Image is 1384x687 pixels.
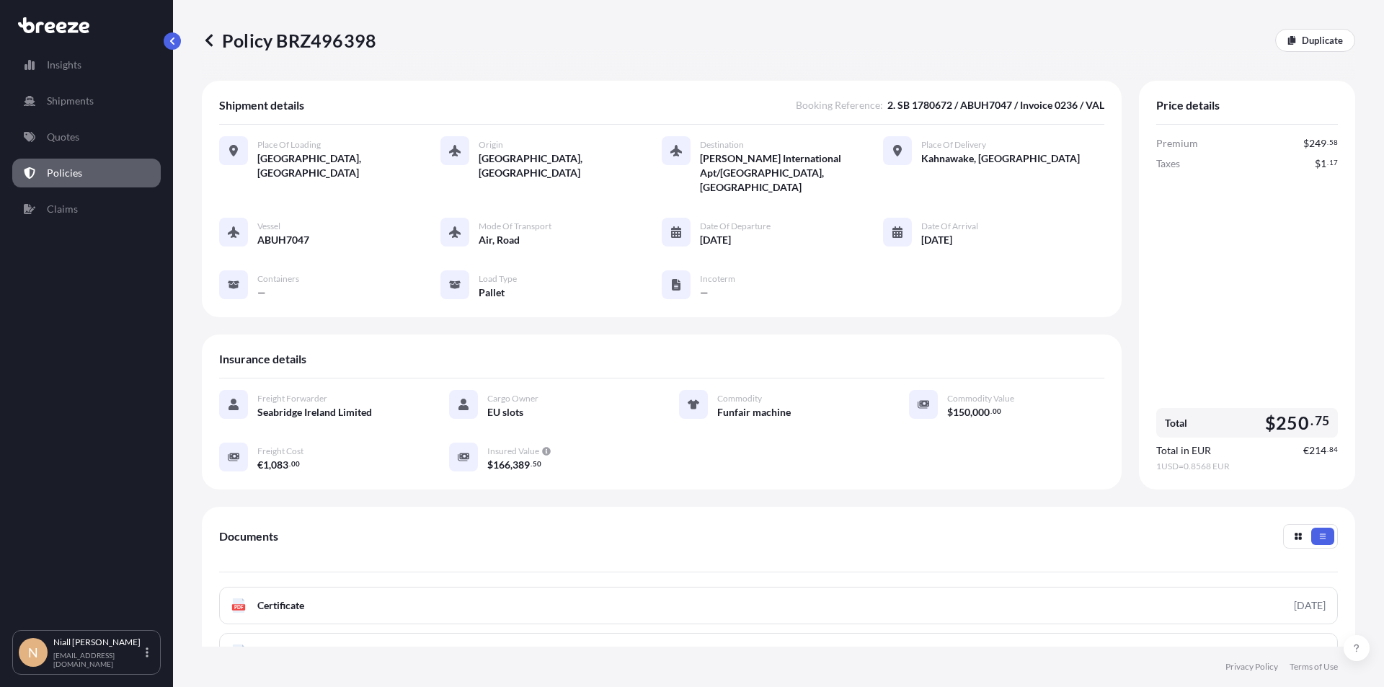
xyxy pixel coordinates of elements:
span: 75 [1315,417,1329,425]
span: Certificate [257,598,304,613]
span: [PERSON_NAME] International Apt/[GEOGRAPHIC_DATA], [GEOGRAPHIC_DATA] [700,151,883,195]
span: 214 [1309,446,1326,456]
span: Date of Departure [700,221,771,232]
a: Quotes [12,123,161,151]
span: . [1327,160,1328,165]
p: Policy BRZ496398 [202,29,376,52]
span: $ [1315,159,1321,169]
span: — [700,285,709,300]
span: Total in EUR [1156,443,1211,458]
span: 1 USD = 0.8568 EUR [1156,461,1338,472]
span: Incoterm [700,273,735,285]
a: Shipments [12,87,161,115]
span: 1 [1321,159,1326,169]
span: Insurance details [219,352,306,366]
span: Place of Delivery [921,139,986,151]
span: Pallet [479,285,505,300]
span: Policy Full Terms and Conditions [257,644,404,659]
p: Shipments [47,94,94,108]
span: 00 [993,409,1001,414]
span: Air, Road [479,233,520,247]
span: . [990,409,992,414]
span: $ [487,460,493,470]
span: . [531,461,532,466]
span: . [1310,417,1313,425]
span: Total [1165,416,1187,430]
span: Origin [479,139,503,151]
span: 1 [263,460,269,470]
span: Vessel [257,221,280,232]
span: 249 [1309,138,1326,149]
span: Cargo Owner [487,393,538,404]
div: [DATE] [1294,598,1326,613]
span: , [269,460,271,470]
span: 083 [271,460,288,470]
span: Shipment details [219,98,304,112]
span: 2. SB 1780672 / ABUH7047 / Invoice 0236 / VAL [887,98,1104,112]
span: 17 [1329,160,1338,165]
a: Privacy Policy [1225,661,1278,673]
span: 166 [493,460,510,470]
span: Kahnawake, [GEOGRAPHIC_DATA] [921,151,1080,166]
span: Containers [257,273,299,285]
span: Seabridge Ireland Limited [257,405,372,420]
p: Insights [47,58,81,72]
span: — [257,285,266,300]
span: Commodity Value [947,393,1014,404]
text: PDF [234,605,244,610]
span: EU slots [487,405,523,420]
span: . [1327,140,1328,145]
span: Commodity [717,393,762,404]
span: 000 [972,407,990,417]
span: Documents [219,529,278,544]
span: 250 [1276,414,1309,432]
span: 84 [1329,447,1338,452]
span: Price details [1156,98,1220,112]
p: Claims [47,202,78,216]
span: Insured Value [487,446,539,457]
span: Destination [700,139,744,151]
a: Duplicate [1275,29,1355,52]
span: Booking Reference : [796,98,883,112]
p: Policies [47,166,82,180]
a: Insights [12,50,161,79]
span: Place of Loading [257,139,321,151]
a: Policies [12,159,161,187]
span: ABUH7047 [257,233,309,247]
p: Niall [PERSON_NAME] [53,637,143,648]
span: . [289,461,290,466]
span: 58 [1329,140,1338,145]
a: PDFCertificate[DATE] [219,587,1338,624]
a: PDFPolicy Full Terms and Conditions [219,633,1338,670]
span: $ [1265,414,1276,432]
span: € [257,460,263,470]
span: Mode of Transport [479,221,551,232]
span: , [510,460,513,470]
span: [GEOGRAPHIC_DATA], [GEOGRAPHIC_DATA] [257,151,440,180]
span: Premium [1156,136,1198,151]
span: [DATE] [700,233,731,247]
span: 00 [291,461,300,466]
span: Funfair machine [717,405,791,420]
span: . [1327,447,1328,452]
span: 150 [953,407,970,417]
span: Freight Forwarder [257,393,327,404]
span: $ [1303,138,1309,149]
span: [DATE] [921,233,952,247]
p: Quotes [47,130,79,144]
span: Freight Cost [257,446,303,457]
span: N [28,645,38,660]
span: Date of Arrival [921,221,978,232]
p: Duplicate [1302,33,1343,48]
p: [EMAIL_ADDRESS][DOMAIN_NAME] [53,651,143,668]
span: $ [947,407,953,417]
span: , [970,407,972,417]
span: € [1303,446,1309,456]
span: [GEOGRAPHIC_DATA], [GEOGRAPHIC_DATA] [479,151,662,180]
a: Terms of Use [1290,661,1338,673]
span: 50 [533,461,541,466]
a: Claims [12,195,161,223]
span: 389 [513,460,530,470]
